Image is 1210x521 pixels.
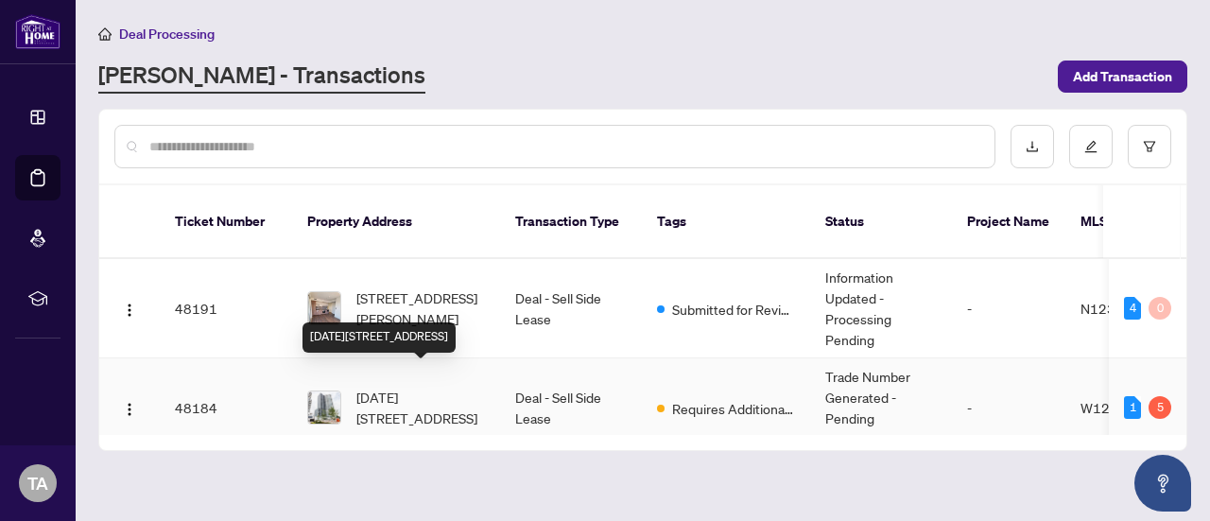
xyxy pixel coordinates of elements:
[114,392,145,423] button: Logo
[1073,61,1172,92] span: Add Transaction
[500,185,642,259] th: Transaction Type
[15,14,60,49] img: logo
[119,26,215,43] span: Deal Processing
[1080,399,1161,416] span: W12330159
[122,402,137,417] img: Logo
[160,358,292,458] td: 48184
[1065,185,1179,259] th: MLS #
[672,299,795,320] span: Submitted for Review
[308,292,340,324] img: thumbnail-img
[1069,125,1113,168] button: edit
[810,185,952,259] th: Status
[1058,61,1187,93] button: Add Transaction
[1149,297,1171,320] div: 0
[500,358,642,458] td: Deal - Sell Side Lease
[952,259,1065,358] td: -
[1134,455,1191,512] button: Open asap
[1149,396,1171,419] div: 5
[642,185,810,259] th: Tags
[1124,396,1141,419] div: 1
[356,287,485,329] span: [STREET_ADDRESS][PERSON_NAME]
[1011,125,1054,168] button: download
[1026,140,1039,153] span: download
[1084,140,1098,153] span: edit
[160,259,292,358] td: 48191
[810,358,952,458] td: Trade Number Generated - Pending Information
[98,60,425,94] a: [PERSON_NAME] - Transactions
[672,398,795,419] span: Requires Additional Docs
[98,27,112,41] span: home
[952,185,1065,259] th: Project Name
[160,185,292,259] th: Ticket Number
[308,391,340,424] img: thumbnail-img
[952,358,1065,458] td: -
[1124,297,1141,320] div: 4
[500,259,642,358] td: Deal - Sell Side Lease
[1080,300,1158,317] span: N12323073
[292,185,500,259] th: Property Address
[114,293,145,323] button: Logo
[302,322,456,353] div: [DATE][STREET_ADDRESS]
[27,470,48,496] span: TA
[122,303,137,318] img: Logo
[1143,140,1156,153] span: filter
[356,387,485,428] span: [DATE][STREET_ADDRESS]
[810,259,952,358] td: Information Updated - Processing Pending
[1128,125,1171,168] button: filter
